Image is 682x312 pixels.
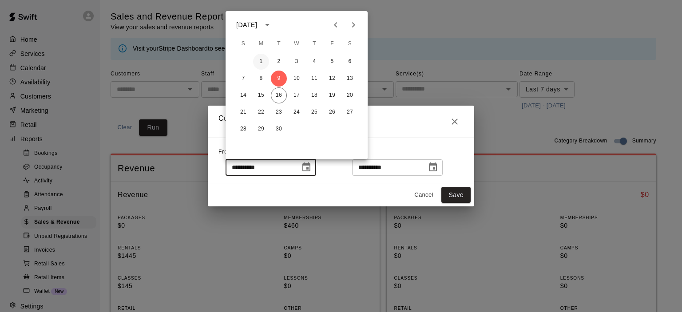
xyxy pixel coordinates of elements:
button: 13 [342,71,358,87]
button: 25 [306,104,322,120]
button: 27 [342,104,358,120]
span: From Date [218,149,248,155]
button: Next month [345,16,362,34]
button: Previous month [327,16,345,34]
button: 9 [271,71,287,87]
button: calendar view is open, switch to year view [260,17,275,32]
button: 22 [253,104,269,120]
button: 20 [342,87,358,103]
button: 11 [306,71,322,87]
button: 19 [324,87,340,103]
button: 4 [306,54,322,70]
button: 21 [235,104,251,120]
button: 26 [324,104,340,120]
h2: Custom Event Date [208,106,474,138]
span: Tuesday [271,35,287,53]
button: 17 [289,87,305,103]
button: 24 [289,104,305,120]
button: 3 [289,54,305,70]
button: 6 [342,54,358,70]
button: Choose date, selected date is Sep 16, 2025 [424,158,442,176]
span: Wednesday [289,35,305,53]
button: 15 [253,87,269,103]
button: 28 [235,121,251,137]
button: 5 [324,54,340,70]
span: Friday [324,35,340,53]
button: 30 [271,121,287,137]
button: Choose date, selected date is Sep 9, 2025 [297,158,315,176]
button: 8 [253,71,269,87]
button: 1 [253,54,269,70]
button: 16 [271,87,287,103]
span: Sunday [235,35,251,53]
button: 14 [235,87,251,103]
div: [DATE] [236,20,257,30]
span: Saturday [342,35,358,53]
button: 2 [271,54,287,70]
button: 18 [306,87,322,103]
button: Save [441,187,471,203]
button: 7 [235,71,251,87]
button: Close [446,113,464,130]
button: 29 [253,121,269,137]
button: Cancel [409,188,438,202]
span: Thursday [306,35,322,53]
button: 23 [271,104,287,120]
button: 12 [324,71,340,87]
span: Monday [253,35,269,53]
button: 10 [289,71,305,87]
